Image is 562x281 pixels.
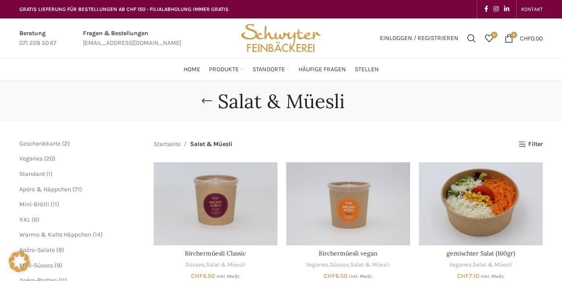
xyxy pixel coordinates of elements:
[355,61,379,78] a: Stellen
[330,261,349,269] a: Süsses
[299,61,346,78] a: Häufige Fragen
[511,32,517,38] span: 0
[154,139,232,149] nav: Breadcrumb
[53,201,57,208] span: 11
[218,90,345,113] h1: Salat & Müesli
[349,274,373,279] small: inkl. MwSt.
[190,139,232,149] span: Salat & Müesli
[19,216,30,223] a: XXL
[473,261,512,269] a: Salat & Müesli
[184,66,200,74] span: Home
[520,34,531,42] span: CHF
[521,6,543,12] span: KONTAKT
[196,92,218,110] a: Go back
[154,139,180,149] a: Startseite
[185,249,246,257] a: Birchermüesli Classic
[209,61,244,78] a: Produkte
[19,140,61,147] a: Geschenkkarte
[449,261,472,269] a: Veganes
[34,216,37,223] span: 6
[206,261,245,269] a: Salat & Müesli
[238,18,324,58] img: Bäckerei Schwyter
[521,0,543,18] a: KONTAKT
[252,66,285,74] span: Standorte
[517,0,547,18] div: Secondary navigation
[185,261,205,269] a: Süsses
[48,170,50,178] span: 1
[500,29,547,47] a: 0 CHF0.00
[447,249,515,257] a: gemischter Salat (160gr)
[19,231,91,238] a: Warme & Kalte Häppchen
[64,140,68,147] span: 2
[46,155,53,162] span: 20
[184,61,200,78] a: Home
[350,261,390,269] a: Salat & Müesli
[324,272,335,280] span: CHF
[209,66,239,74] span: Produkte
[19,155,43,162] a: Veganes
[491,32,497,38] span: 0
[480,29,498,47] a: 0
[519,141,543,148] a: Filter
[216,274,240,279] small: inkl. MwSt.
[355,66,379,74] span: Stellen
[375,29,463,47] a: Einloggen / Registrieren
[75,186,80,193] span: 71
[419,162,543,245] a: gemischter Salat (160gr)
[324,272,348,280] bdi: 6.50
[252,61,290,78] a: Standorte
[299,66,346,74] span: Häufige Fragen
[482,3,491,15] a: Facebook social link
[191,272,215,280] bdi: 6.50
[238,34,324,41] a: Site logo
[154,162,277,245] a: Birchermüesli Classic
[19,29,57,48] a: Infobox link
[191,272,203,280] span: CHF
[491,3,501,15] a: Instagram social link
[457,272,479,280] bdi: 7.10
[463,29,480,47] a: Suchen
[481,274,504,279] small: inkl. MwSt.
[19,6,229,12] span: GRATIS LIEFERUNG FÜR BESTELLUNGEN AB CHF 150 - FILIALABHOLUNG IMMER GRATIS
[83,29,181,48] a: Infobox link
[57,262,60,269] span: 9
[58,246,62,254] span: 9
[95,231,101,238] span: 14
[501,3,512,15] a: Linkedin social link
[19,201,49,208] a: Mini-Brötli
[457,272,469,280] span: CHF
[480,29,498,47] div: Meine Wunschliste
[419,261,543,269] div: ,
[19,186,71,193] a: Apéro & Häppchen
[380,35,458,41] span: Einloggen / Registrieren
[306,261,328,269] a: Veganes
[520,34,543,42] bdi: 0.00
[286,162,410,245] a: Birchermüesli vegan
[286,261,410,269] div: , ,
[154,261,277,269] div: ,
[15,61,547,78] div: Main navigation
[19,170,45,178] a: Standard
[319,249,378,257] a: Birchermüesli vegan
